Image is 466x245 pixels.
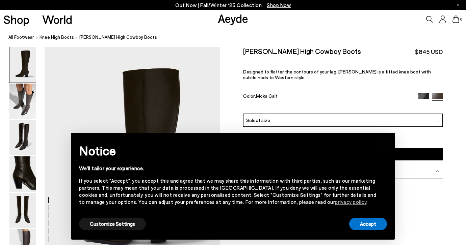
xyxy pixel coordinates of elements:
img: svg%3E [436,120,440,123]
div: If you select "Accept", you accept this and agree that we may share this information with third p... [79,177,376,206]
span: Select size [246,117,270,124]
span: [PERSON_NAME] High Cowboy Boots [79,34,157,41]
p: Designed to flatter the contours of your leg, [PERSON_NAME] is a fitted knee boot with subtle nod... [243,69,443,80]
button: Accept [349,218,387,230]
a: Shop [3,13,29,25]
button: Customize Settings [79,218,146,230]
span: Navigate to /collections/new-in [267,2,291,8]
h2: Notice [79,142,376,159]
a: All Footwear [8,34,34,41]
span: Moka Calf [256,93,278,99]
img: Minerva High Cowboy Boots - Image 1 [9,47,36,83]
button: Close this notice [376,135,392,151]
nav: breadcrumb [8,28,466,47]
img: Minerva High Cowboy Boots - Image 4 [9,156,36,192]
h2: [PERSON_NAME] High Cowboy Boots [243,47,361,55]
span: knee high boots [40,34,74,40]
span: $845 USD [415,48,443,56]
div: Color: [243,93,412,101]
img: Minerva High Cowboy Boots - Image 2 [9,84,36,119]
a: privacy policy [335,199,366,205]
a: Aeyde [218,11,248,25]
img: Minerva High Cowboy Boots - Image 5 [9,193,36,228]
span: × [382,138,387,148]
img: Minerva High Cowboy Boots - Image 3 [9,120,36,155]
a: World [42,13,72,25]
a: 0 [452,16,459,23]
p: Out Now | Fall/Winter ‘25 Collection [175,1,291,9]
div: We'll tailor your experience. [79,165,376,172]
a: knee high boots [40,34,74,41]
img: svg%3E [436,170,439,173]
span: 0 [459,18,463,21]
